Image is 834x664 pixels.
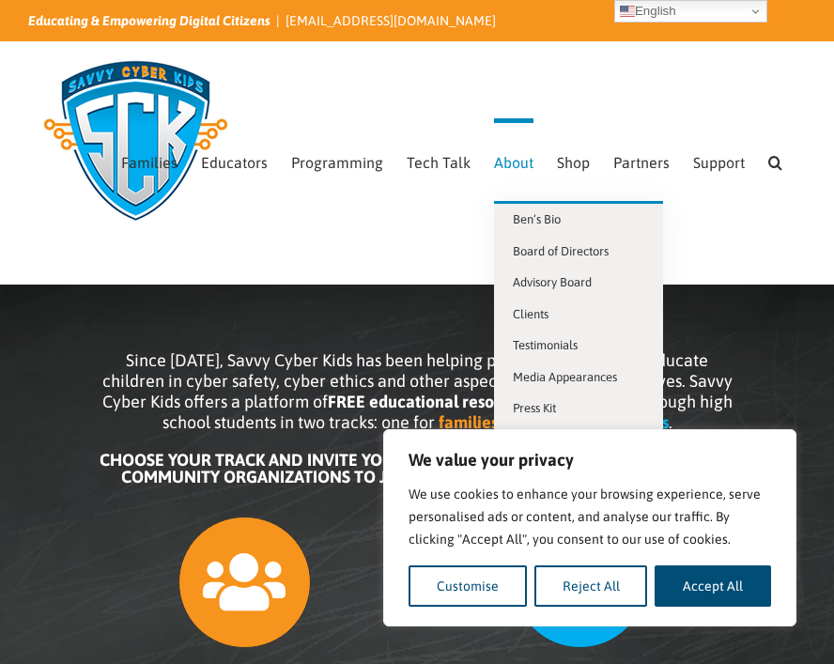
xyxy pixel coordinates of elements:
span: Testimonials [513,338,578,352]
a: [EMAIL_ADDRESS][DOMAIN_NAME] [286,13,496,28]
span: Ben’s Bio [513,212,561,226]
a: Board of Directors [494,236,663,268]
a: Families [121,118,178,201]
span: Programming [291,155,383,170]
a: Clients [494,299,663,331]
span: Tech Talk [407,155,471,170]
p: We use cookies to enhance your browsing experience, serve personalised ads or content, and analys... [409,483,771,550]
i: Educating & Empowering Digital Citizens [28,13,270,28]
b: families [439,412,498,432]
a: Tech Talk [407,118,471,201]
span: Partners [613,155,670,170]
span: Clients [513,307,548,321]
span: Press Kit [513,401,556,415]
button: Reject All [534,565,648,607]
span: Support [693,155,745,170]
nav: Main Menu [121,118,806,201]
a: Press Releases [494,425,663,456]
a: Media Appearances [494,362,663,394]
a: Support [693,118,745,201]
span: . [669,412,672,432]
span: Advisory Board [513,275,592,289]
a: Partners [613,118,670,201]
a: Ben’s Bio [494,204,663,236]
b: FREE educational resources [328,392,534,411]
a: About [494,118,533,201]
a: Shop [557,118,590,201]
button: Accept All [655,565,771,607]
img: Savvy Cyber Kids Logo [28,47,243,235]
a: Search [768,118,782,201]
a: Programming [291,118,383,201]
a: Educators [201,118,268,201]
a: Testimonials [494,330,663,362]
span: Media Appearances [513,370,617,384]
span: Since [DATE], Savvy Cyber Kids has been helping parents and teachers educate children in cyber sa... [102,350,733,432]
span: Shop [557,155,590,170]
span: Board of Directors [513,244,609,258]
img: en [620,4,635,19]
a: Advisory Board [494,267,663,299]
button: Customise [409,565,527,607]
b: CHOOSE YOUR TRACK AND INVITE YOUR FRIENDS, FAMILY MEMBERS, SCHOOLS AND COMMUNITY ORGANIZATIONS TO... [100,450,734,503]
p: We value your privacy [409,449,771,471]
span: Educators [201,155,268,170]
a: Press Kit [494,393,663,425]
span: Families [121,155,178,170]
span: About [494,155,533,170]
